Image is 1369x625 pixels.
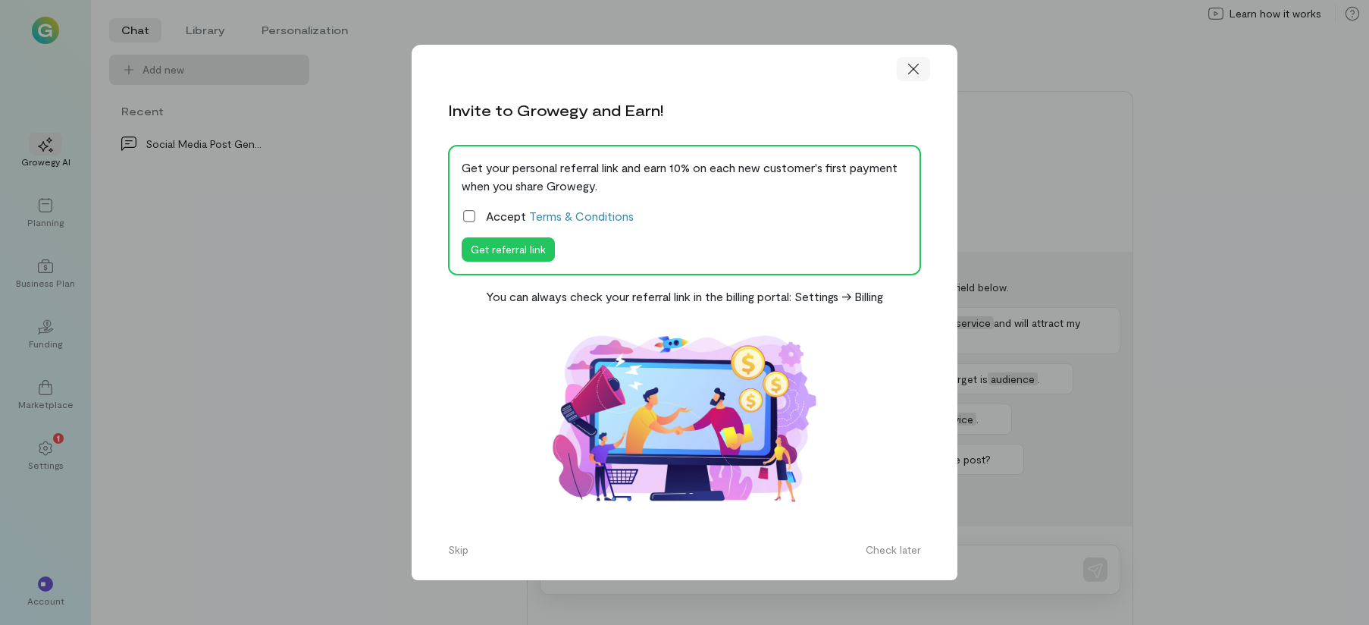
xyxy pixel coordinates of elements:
[462,237,555,262] button: Get referral link
[486,207,634,225] span: Accept
[486,287,883,306] div: You can always check your referral link in the billing portal: Settings -> Billing
[462,159,907,195] div: Get your personal referral link and earn 10% on each new customer's first payment when you share ...
[857,538,930,562] button: Check later
[439,538,478,562] button: Skip
[533,318,836,520] img: Affiliate
[448,99,663,121] div: Invite to Growegy and Earn!
[529,209,634,223] a: Terms & Conditions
